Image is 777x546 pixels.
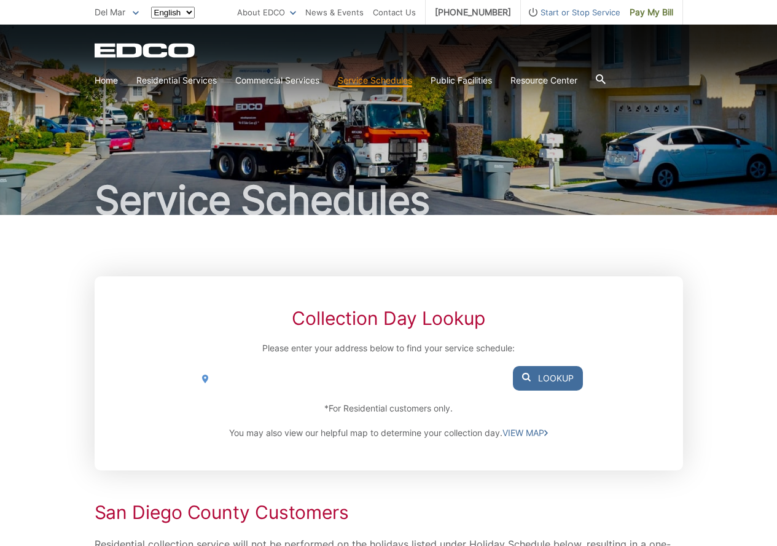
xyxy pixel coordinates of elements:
[630,6,673,19] span: Pay My Bill
[373,6,416,19] a: Contact Us
[305,6,364,19] a: News & Events
[151,7,195,18] select: Select a language
[194,426,582,440] p: You may also view our helpful map to determine your collection day.
[235,74,319,87] a: Commercial Services
[95,7,125,17] span: Del Mar
[502,426,548,440] a: VIEW MAP
[95,181,683,220] h1: Service Schedules
[194,402,582,415] p: *For Residential customers only.
[95,74,118,87] a: Home
[194,341,582,355] p: Please enter your address below to find your service schedule:
[431,74,492,87] a: Public Facilities
[338,74,412,87] a: Service Schedules
[510,74,577,87] a: Resource Center
[95,43,197,58] a: EDCD logo. Return to the homepage.
[237,6,296,19] a: About EDCO
[513,366,583,391] button: Lookup
[194,307,582,329] h2: Collection Day Lookup
[95,501,683,523] h2: San Diego County Customers
[136,74,217,87] a: Residential Services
